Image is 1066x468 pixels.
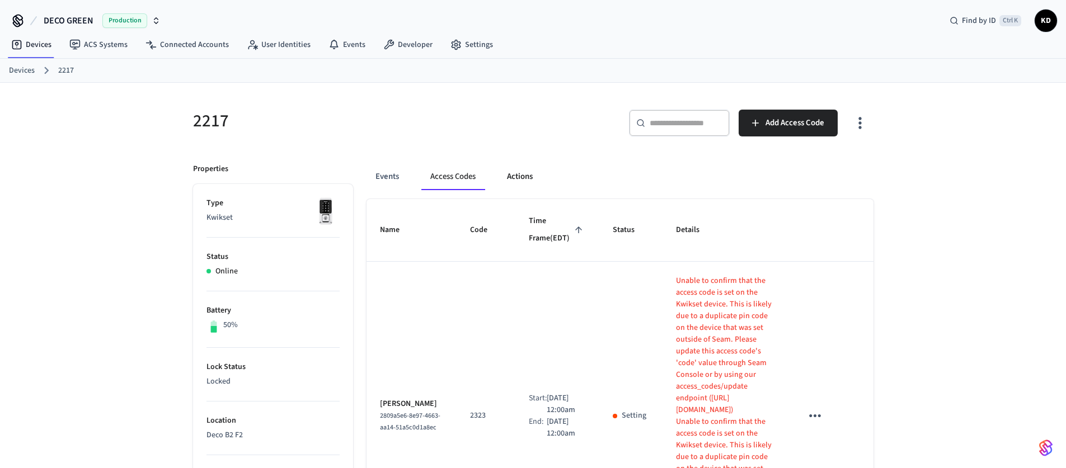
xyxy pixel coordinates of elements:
[380,398,443,410] p: [PERSON_NAME]
[547,416,586,439] p: [DATE] 12:00am
[238,35,320,55] a: User Identities
[206,305,340,316] p: Battery
[193,163,228,175] p: Properties
[206,251,340,263] p: Status
[206,361,340,373] p: Lock Status
[206,212,340,224] p: Kwikset
[1036,11,1056,31] span: KD
[962,15,996,26] span: Find by ID
[215,266,238,277] p: Online
[206,197,340,209] p: Type
[223,319,238,331] p: 50%
[9,65,35,77] a: Devices
[676,221,714,239] span: Details
[676,275,775,416] p: Unable to confirm that the access code is set on the Kwikset device. This is likely due to a dupl...
[470,221,502,239] span: Code
[739,110,838,136] button: Add Access Code
[999,15,1021,26] span: Ctrl K
[470,410,502,422] p: 2323
[206,429,340,441] p: Deco B2 F2
[102,13,147,28] span: Production
[613,221,649,239] span: Status
[58,65,74,77] a: 2217
[380,221,414,239] span: Name
[60,35,137,55] a: ACS Systems
[367,163,408,190] button: Events
[766,116,824,130] span: Add Access Code
[320,35,374,55] a: Events
[193,110,527,133] h5: 2217
[498,163,542,190] button: Actions
[206,376,340,387] p: Locked
[2,35,60,55] a: Devices
[529,212,586,248] span: Time Frame(EDT)
[206,415,340,427] p: Location
[1035,10,1057,32] button: KD
[374,35,442,55] a: Developer
[622,410,646,422] p: Setting
[529,393,547,416] div: Start:
[137,35,238,55] a: Connected Accounts
[547,393,586,416] p: [DATE] 12:00am
[1039,439,1053,457] img: SeamLogoGradient.69752ec5.svg
[421,163,485,190] button: Access Codes
[941,11,1030,31] div: Find by IDCtrl K
[44,14,93,27] span: DECO GREEN
[529,416,547,439] div: End:
[312,197,340,225] img: Kwikset Halo Touchscreen Wifi Enabled Smart Lock, Polished Chrome, Front
[367,163,874,190] div: ant example
[380,411,440,432] span: 2809a5e6-8e97-4663-aa14-51a5c0d1a8ec
[442,35,502,55] a: Settings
